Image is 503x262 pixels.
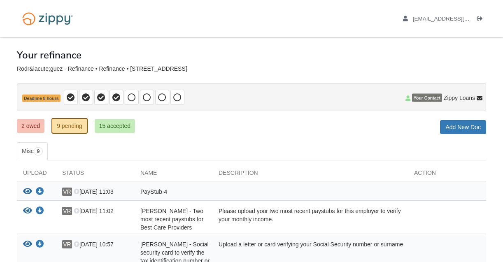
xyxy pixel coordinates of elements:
span: 9 [34,147,43,155]
span: VR [62,188,72,196]
button: View Vanessa Rodríguez - Social security card to verify the tax identification number or surname [23,240,32,249]
h1: Your refinance [17,50,82,60]
a: Download PayStub-4 [36,189,44,195]
a: Add New Doc [440,120,486,134]
div: Status [56,169,134,181]
a: Download Vanessa Rodríguez - Two most recent paystubs for Best Care Providers [36,208,44,215]
div: Upload [17,169,56,181]
div: Rodr&iacute;guez - Refinance • Refinance • [STREET_ADDRESS] [17,65,486,72]
a: Log out [477,16,486,24]
a: Download Vanessa Rodríguez - Social security card to verify the tax identification number or surname [36,241,44,248]
a: 15 accepted [95,119,135,133]
span: Your Contact [412,94,442,102]
span: [DATE] 11:02 [74,208,114,214]
a: 2 owed [17,119,44,133]
span: Zippy Loans [444,94,475,102]
a: Misc [17,142,48,160]
span: [DATE] 10:57 [74,241,114,248]
button: View PayStub-4 [23,188,32,196]
span: PayStub-4 [140,188,167,195]
img: Logo [17,8,78,29]
div: Name [134,169,212,181]
span: VR [62,240,72,248]
div: Description [212,169,408,181]
span: Deadline 8 hours [22,95,61,102]
button: View Vanessa Rodríguez - Two most recent paystubs for Best Care Providers [23,207,32,216]
span: [PERSON_NAME] - Two most recent paystubs for Best Care Providers [140,208,203,231]
div: Please upload your two most recent paystubs for this employer to verify your monthly income. [212,207,408,232]
div: Action [408,169,486,181]
a: 9 pending [51,118,88,134]
span: VR [62,207,72,215]
span: [DATE] 11:03 [74,188,114,195]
